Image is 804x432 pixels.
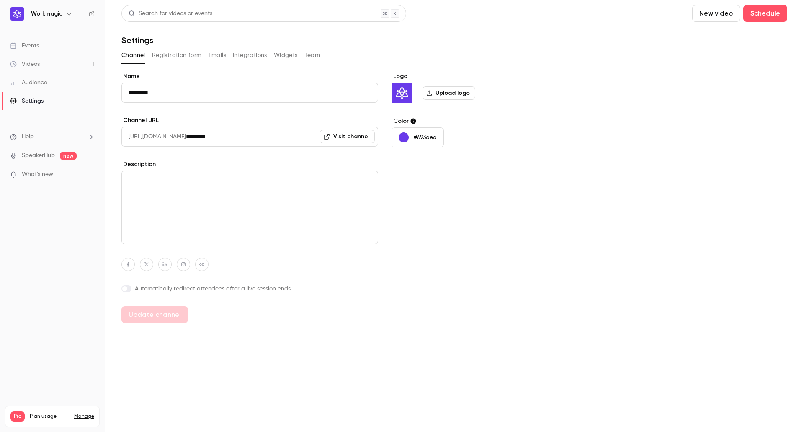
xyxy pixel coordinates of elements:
[121,160,378,168] label: Description
[392,117,520,125] label: Color
[304,49,320,62] button: Team
[10,78,47,87] div: Audience
[274,49,298,62] button: Widgets
[22,132,34,141] span: Help
[121,35,153,45] h1: Settings
[121,72,378,80] label: Name
[31,10,62,18] h6: Workmagic
[209,49,226,62] button: Emails
[320,130,375,143] a: Visit channel
[129,9,212,18] div: Search for videos or events
[392,127,444,147] button: #693aea
[22,151,55,160] a: SpeakerHub
[692,5,740,22] button: New video
[10,7,24,21] img: Workmagic
[10,97,44,105] div: Settings
[743,5,787,22] button: Schedule
[10,41,39,50] div: Events
[10,411,25,422] span: Pro
[22,170,53,179] span: What's new
[10,132,95,141] li: help-dropdown-opener
[233,49,267,62] button: Integrations
[392,83,412,103] img: Workmagic
[414,133,437,142] p: #693aea
[121,285,378,293] label: Automatically redirect attendees after a live session ends
[30,413,69,420] span: Plan usage
[392,72,520,80] label: Logo
[152,49,202,62] button: Registration form
[74,413,94,420] a: Manage
[60,152,77,160] span: new
[121,49,145,62] button: Channel
[423,86,475,100] label: Upload logo
[10,60,40,68] div: Videos
[121,127,186,147] span: [URL][DOMAIN_NAME]
[121,116,378,124] label: Channel URL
